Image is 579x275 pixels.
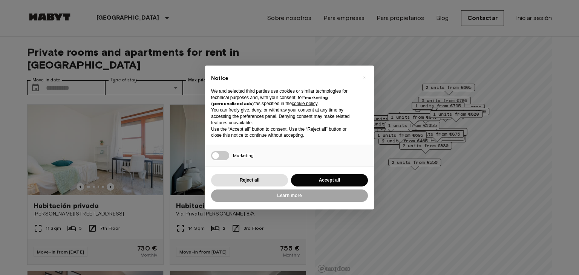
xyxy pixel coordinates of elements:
[211,107,356,126] p: You can freely give, deny, or withdraw your consent at any time by accessing the preferences pane...
[211,95,328,107] strong: “marketing (personalized ads)”
[211,174,288,186] button: Reject all
[211,88,356,107] p: We and selected third parties use cookies or similar technologies for technical purposes and, wit...
[358,72,370,84] button: Close this notice
[211,126,356,139] p: Use the “Accept all” button to consent. Use the “Reject all” button or close this notice to conti...
[292,101,317,106] a: cookie policy
[233,153,254,158] span: Marketing
[211,75,356,82] h2: Notice
[363,73,366,82] span: ×
[211,189,368,202] button: Learn more
[291,174,368,186] button: Accept all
